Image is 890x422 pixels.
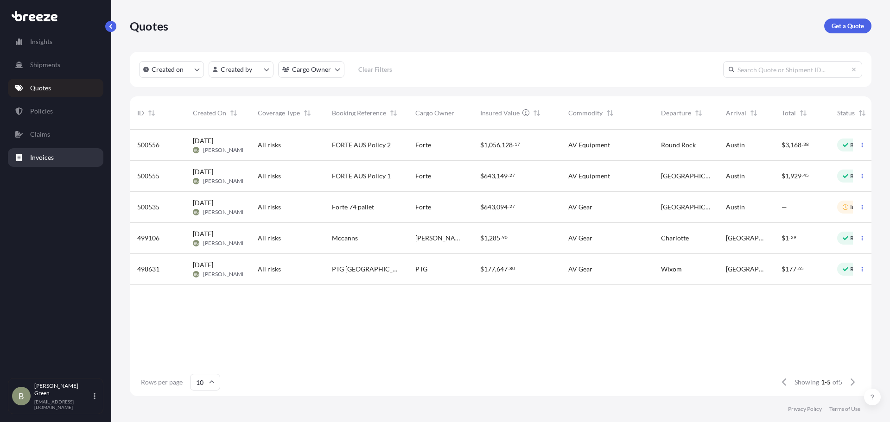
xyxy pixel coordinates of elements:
[502,142,513,148] span: 128
[8,125,103,144] a: Claims
[415,233,465,243] span: [PERSON_NAME] systems
[495,173,496,179] span: ,
[332,233,358,243] span: Mccanns
[782,235,785,241] span: $
[203,208,247,216] span: [PERSON_NAME]
[726,202,745,212] span: Austin
[515,143,520,146] span: 17
[726,265,767,274] span: [GEOGRAPHIC_DATA]
[8,79,103,97] a: Quotes
[798,267,804,270] span: 65
[832,21,864,31] p: Get a Quote
[388,107,399,119] button: Sort
[193,229,213,239] span: [DATE]
[139,61,204,78] button: createdOn Filter options
[495,266,496,272] span: ,
[137,265,159,274] span: 498631
[508,205,509,208] span: .
[723,61,862,78] input: Search Quote or Shipment ID...
[789,173,790,179] span: ,
[193,108,226,118] span: Created On
[489,235,500,241] span: 285
[146,107,157,119] button: Sort
[194,208,199,217] span: BG
[568,202,592,212] span: AV Gear
[349,62,401,77] button: Clear Filters
[358,65,392,74] p: Clear Filters
[484,235,488,241] span: 1
[8,32,103,51] a: Insights
[788,405,822,413] p: Privacy Policy
[803,174,809,177] span: 45
[850,265,866,273] p: Ready
[748,107,759,119] button: Sort
[30,83,51,93] p: Quotes
[803,143,809,146] span: 38
[332,108,386,118] span: Booking Reference
[785,235,789,241] span: 1
[8,102,103,120] a: Policies
[726,233,767,243] span: [GEOGRAPHIC_DATA]
[130,19,168,33] p: Quotes
[509,205,515,208] span: 27
[152,65,184,74] p: Created on
[661,171,711,181] span: [GEOGRAPHIC_DATA]
[495,204,496,210] span: ,
[790,173,801,179] span: 929
[833,378,842,387] span: of 5
[850,234,866,242] p: Ready
[19,391,24,401] span: B
[795,378,819,387] span: Showing
[802,174,803,177] span: .
[829,405,860,413] a: Terms of Use
[415,171,431,181] span: Forte
[782,202,787,212] span: —
[332,202,374,212] span: Forte 74 pallet
[837,108,855,118] span: Status
[30,60,60,69] p: Shipments
[332,140,391,150] span: FORTE AUS Policy 2
[415,108,454,118] span: Cargo Owner
[661,233,689,243] span: Charlotte
[501,236,502,239] span: .
[415,202,431,212] span: Forte
[693,107,704,119] button: Sort
[480,108,520,118] span: Insured Value
[568,108,603,118] span: Commodity
[661,140,696,150] span: Round Rock
[509,267,515,270] span: 80
[203,271,247,278] span: [PERSON_NAME]
[661,265,682,274] span: Wixom
[850,172,866,180] p: Ready
[258,171,281,181] span: All risks
[8,148,103,167] a: Invoices
[141,378,183,387] span: Rows per page
[824,19,871,33] a: Get a Quote
[791,236,796,239] span: 29
[332,171,391,181] span: FORTE AUS Policy 1
[203,239,247,247] span: [PERSON_NAME]
[785,266,796,272] span: 177
[802,143,803,146] span: .
[850,141,866,149] p: Ready
[661,108,691,118] span: Departure
[480,173,484,179] span: $
[857,107,868,119] button: Sort
[203,146,247,154] span: [PERSON_NAME]
[258,108,300,118] span: Coverage Type
[228,107,239,119] button: Sort
[194,239,199,248] span: BG
[604,107,616,119] button: Sort
[30,37,52,46] p: Insights
[480,235,484,241] span: $
[194,176,199,186] span: BG
[509,174,515,177] span: 27
[258,233,281,243] span: All risks
[193,136,213,145] span: [DATE]
[790,142,801,148] span: 168
[258,140,281,150] span: All risks
[568,171,610,181] span: AV Equipment
[34,382,92,397] p: [PERSON_NAME] Green
[785,173,789,179] span: 1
